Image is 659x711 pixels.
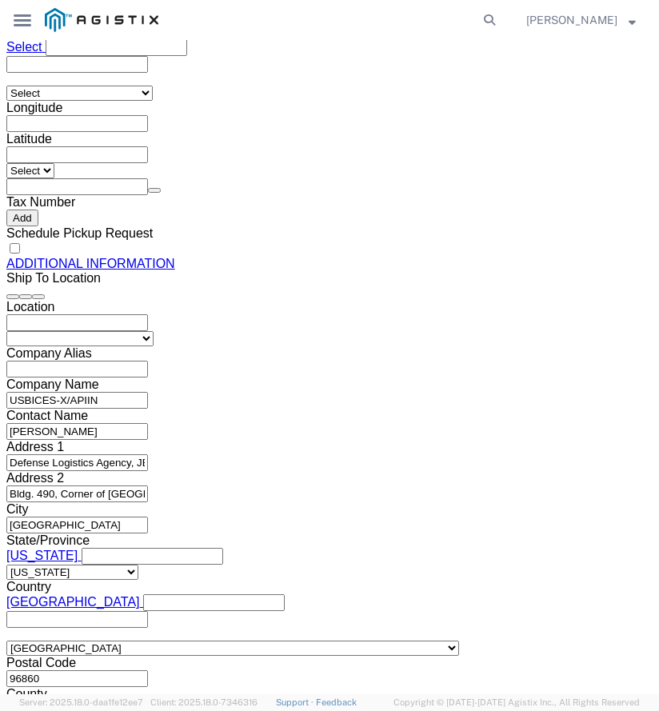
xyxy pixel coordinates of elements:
img: logo [45,8,158,32]
span: Nicholas Blandy [526,11,617,29]
a: Feedback [316,697,357,707]
span: Client: 2025.18.0-7346316 [150,697,258,707]
button: [PERSON_NAME] [525,10,637,30]
span: Server: 2025.18.0-daa1fe12ee7 [19,697,143,707]
a: Support [276,697,316,707]
span: Copyright © [DATE]-[DATE] Agistix Inc., All Rights Reserved [393,696,640,709]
